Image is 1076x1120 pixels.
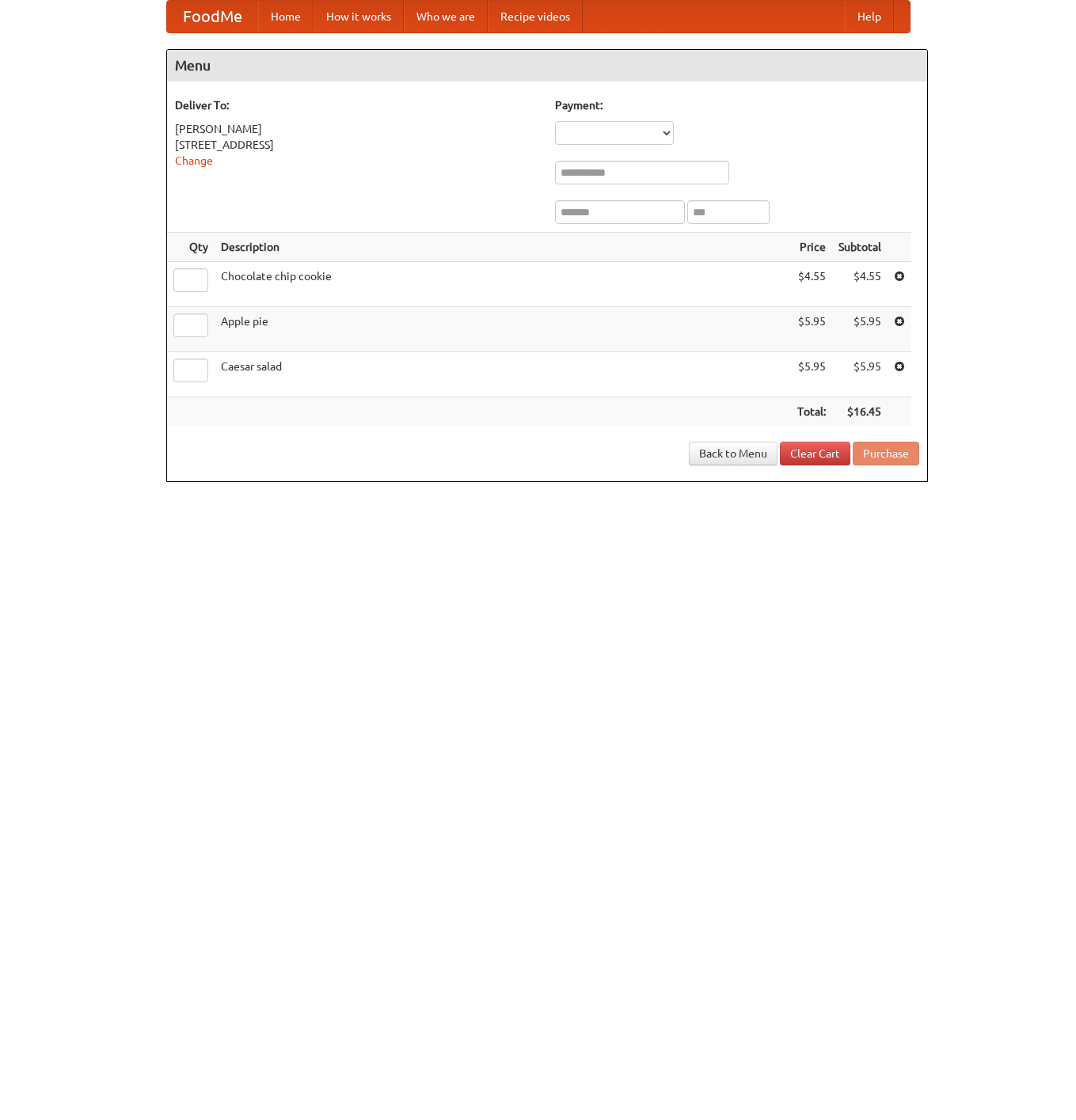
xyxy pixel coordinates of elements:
[175,97,539,113] h5: Deliver To:
[791,233,832,262] th: Price
[791,307,832,352] td: $5.95
[167,1,258,32] a: FoodMe
[791,262,832,307] td: $4.55
[832,352,888,397] td: $5.95
[215,233,791,262] th: Description
[853,442,919,465] button: Purchase
[488,1,583,32] a: Recipe videos
[175,121,539,137] div: [PERSON_NAME]
[791,397,832,427] th: Total:
[845,1,894,32] a: Help
[832,307,888,352] td: $5.95
[780,442,850,465] a: Clear Cart
[404,1,488,32] a: Who we are
[689,442,778,465] a: Back to Menu
[215,262,791,307] td: Chocolate chip cookie
[215,307,791,352] td: Apple pie
[555,97,919,113] h5: Payment:
[175,154,213,167] a: Change
[832,233,888,262] th: Subtotal
[175,137,539,153] div: [STREET_ADDRESS]
[832,262,888,307] td: $4.55
[215,352,791,397] td: Caesar salad
[832,397,888,427] th: $16.45
[258,1,314,32] a: Home
[167,233,215,262] th: Qty
[791,352,832,397] td: $5.95
[314,1,404,32] a: How it works
[167,50,927,82] h4: Menu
